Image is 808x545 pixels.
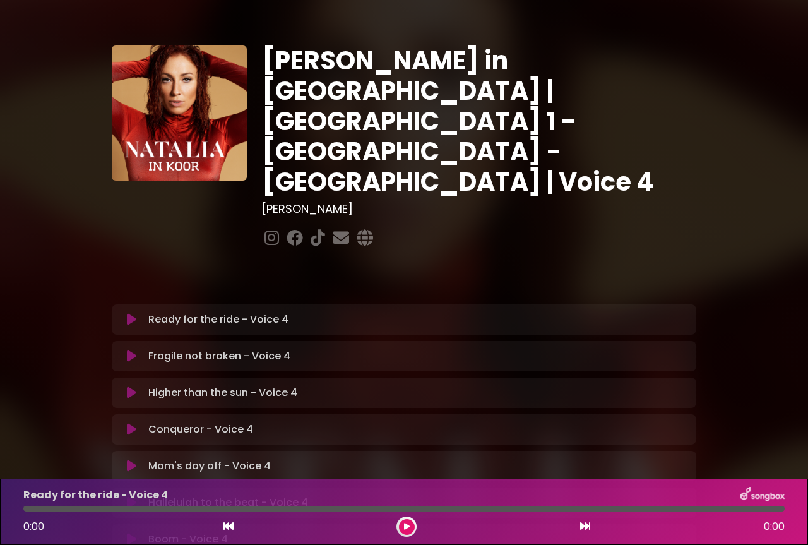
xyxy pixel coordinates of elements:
p: Ready for the ride - Voice 4 [23,488,168,503]
img: YTVS25JmS9CLUqXqkEhs [112,45,247,181]
p: Mom's day off - Voice 4 [148,458,271,474]
p: Ready for the ride - Voice 4 [148,312,288,327]
h1: [PERSON_NAME] in [GEOGRAPHIC_DATA] | [GEOGRAPHIC_DATA] 1 - [GEOGRAPHIC_DATA] - [GEOGRAPHIC_DATA] ... [262,45,697,197]
span: 0:00 [764,519,785,534]
p: Conqueror - Voice 4 [148,422,253,437]
h3: [PERSON_NAME] [262,202,697,216]
p: Higher than the sun - Voice 4 [148,385,297,400]
p: Fragile not broken - Voice 4 [148,349,290,364]
img: songbox-logo-white.png [740,487,785,503]
span: 0:00 [23,519,44,534]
